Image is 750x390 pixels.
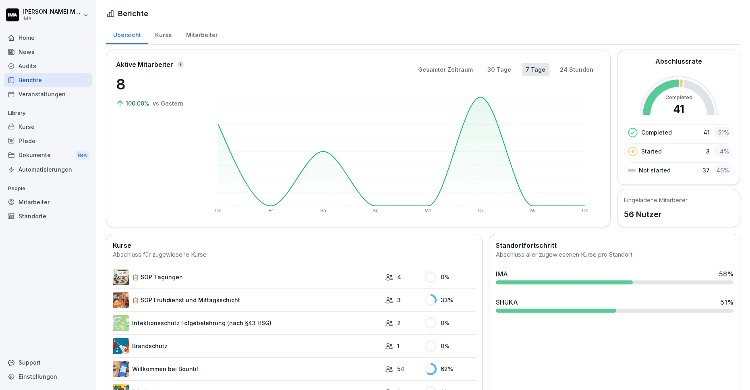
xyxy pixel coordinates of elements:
[425,363,476,375] div: 62 %
[116,73,197,95] p: 8
[496,250,733,259] div: Abschluss aller zugewiesenen Kurse pro Standort
[397,342,400,350] p: 1
[496,297,518,307] div: SHUKA
[493,266,737,288] a: IMA58%
[148,24,179,44] a: Kurse
[179,24,225,44] a: Mitarbeiter
[706,147,710,156] p: 3
[4,59,92,73] a: Audits
[496,241,733,250] h2: Standortfortschritt
[4,120,92,134] a: Kurse
[4,369,92,384] a: Einstellungen
[483,63,515,76] button: 30 Tage
[530,208,536,214] text: Mi
[425,271,476,283] div: 0 %
[720,297,733,307] div: 51 %
[714,127,731,138] div: 51 %
[425,317,476,329] div: 0 %
[522,63,549,76] button: 7 Tage
[397,365,404,373] p: 54
[4,355,92,369] div: Support
[4,209,92,223] a: Standorte
[23,8,81,15] p: [PERSON_NAME] Milanovska
[118,8,148,19] h1: Berichte
[113,269,381,285] a: 📋 SOP Tagungen
[425,208,431,214] text: Mo
[113,338,381,354] a: Brandschutz
[4,107,92,120] p: Library
[641,128,672,137] p: Completed
[113,361,129,377] img: xh3bnih80d1pxcetv9zsuevg.png
[582,208,588,214] text: Do
[4,73,92,87] a: Berichte
[113,292,381,308] a: 📋 SOP Frühdienst und Mittagsschicht
[113,361,381,377] a: Willkommen bei Bounti!
[4,195,92,209] a: Mitarbeiter
[425,294,476,306] div: 33 %
[478,208,483,214] text: Di
[113,250,476,259] div: Abschluss für zugewiesene Kurse
[113,315,129,331] img: tgff07aey9ahi6f4hltuk21p.png
[414,63,477,76] button: Gesamter Zeitraum
[4,162,92,176] a: Automatisierungen
[4,148,92,163] a: DokumenteNew
[113,338,129,354] img: b0iy7e1gfawqjs4nezxuanzk.png
[113,292,129,308] img: ipxbjltydh6sfpkpuj5ozs1i.png
[113,241,476,250] h2: Kurse
[397,296,401,304] p: 3
[4,45,92,59] a: News
[4,87,92,101] a: Veranstaltungen
[556,63,597,76] button: 24 Stunden
[106,24,148,44] a: Übersicht
[496,269,508,279] div: IMA
[23,16,81,21] p: IMA
[76,151,89,160] div: New
[714,145,731,157] div: 4 %
[624,208,688,220] p: 56 Nutzer
[397,273,401,281] p: 4
[397,319,401,327] p: 2
[641,147,662,156] p: Started
[624,196,688,204] h5: Eingeladene Mitarbeiter
[116,60,173,69] p: Aktive Mitarbeiter
[4,31,92,45] a: Home
[373,208,379,214] text: So
[703,128,710,137] p: 41
[215,208,222,214] text: Do
[268,208,273,214] text: Fr
[320,208,326,214] text: Sa
[113,315,381,331] a: Infektionsschutz Folgebelehrung (nach §43 IfSG)
[702,166,710,174] p: 37
[113,269,129,285] img: kzsvenh8ofcu3ay3unzulj3q.png
[655,56,702,66] h2: Abschlussrate
[493,294,737,316] a: SHUKA51%
[126,99,151,108] p: 100.00%
[4,134,92,148] a: Pfade
[4,182,92,195] p: People
[714,164,731,176] div: 46 %
[639,166,671,174] p: Not started
[425,340,476,352] div: 0 %
[719,269,733,279] div: 58 %
[153,99,183,108] p: vs Gestern
[4,148,92,163] div: Dokumente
